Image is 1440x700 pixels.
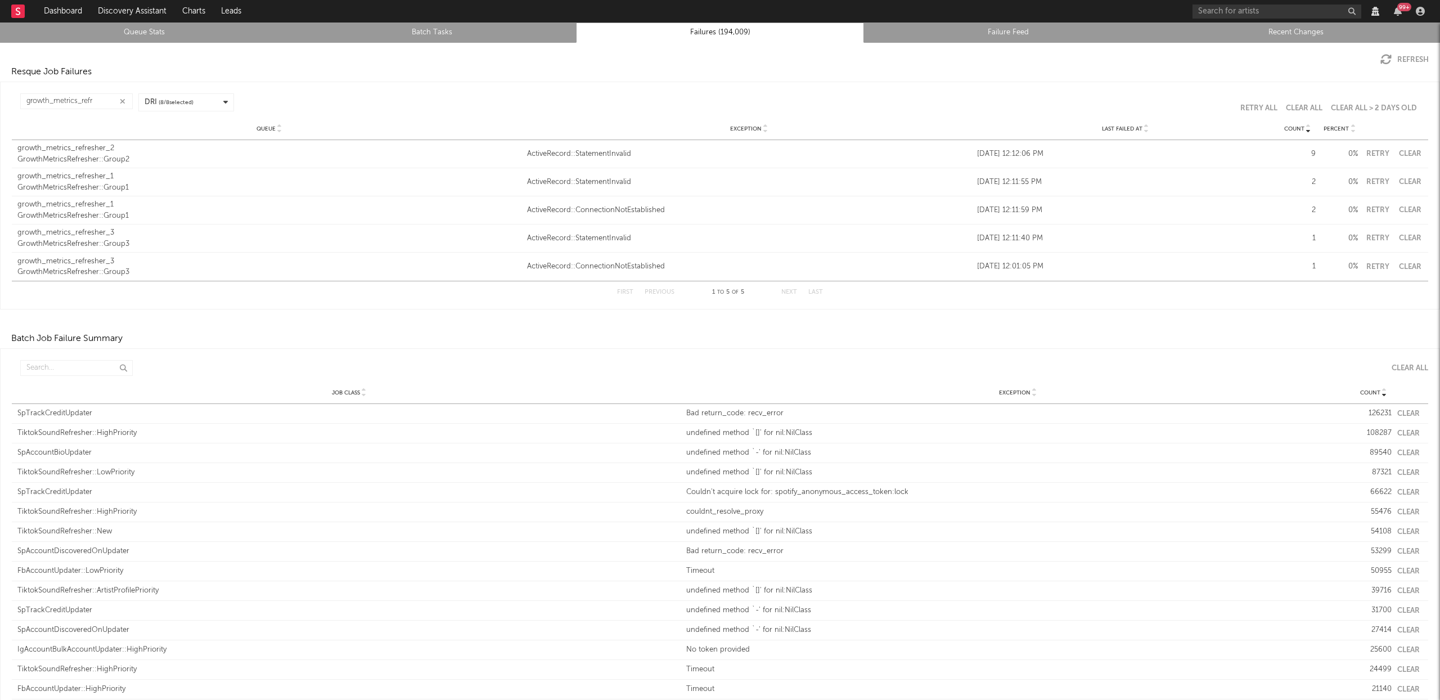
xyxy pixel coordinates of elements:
[686,487,1349,498] div: Couldn't acquire lock for: spotify_anonymous_access_token:lock
[527,205,971,216] a: ActiveRecord::ConnectionNotEstablished
[1397,489,1420,496] button: Clear
[697,286,759,299] div: 1 5 5
[1321,233,1358,244] div: 0 %
[686,447,1349,459] div: undefined method `-' for nil:NilClass
[20,93,133,109] input: Search...
[17,546,681,557] div: SpAccountDiscoveredOnUpdater
[1279,205,1316,216] div: 2
[6,26,282,39] a: Queue Stats
[1321,261,1358,272] div: 0 %
[294,26,570,39] a: Batch Tasks
[1286,105,1322,112] button: Clear All
[1392,365,1428,372] div: Clear All
[686,428,1349,439] div: undefined method `[]' for nil:NilClass
[1321,149,1358,160] div: 0 %
[1331,105,1417,112] button: Clear All > 2 Days Old
[17,408,681,419] div: SpTrackCreditUpdater
[17,487,681,498] div: SpTrackCreditUpdater
[1355,428,1392,439] div: 108287
[17,227,521,249] a: growth_metrics_refresher_3GrowthMetricsRefresher::Group3
[17,684,681,695] div: FbAccountUpdater::HighPriority
[686,467,1349,478] div: undefined method `[]' for nil:NilClass
[732,290,739,295] span: of
[1383,365,1428,372] button: Clear All
[1397,627,1420,634] button: Clear
[1363,150,1392,158] button: Retry
[17,227,521,239] div: growth_metrics_refresher_3
[1284,125,1304,132] span: Count
[17,143,521,154] div: growth_metrics_refresher_2
[1397,607,1420,614] button: Clear
[17,182,521,194] div: GrowthMetricsRefresher::Group1
[808,289,823,295] button: Last
[17,171,521,193] a: growth_metrics_refresher_1GrowthMetricsRefresher::Group1
[717,290,724,295] span: to
[977,149,1273,160] div: [DATE] 12:12:06 PM
[1102,125,1142,132] span: Last Failed At
[527,261,971,272] a: ActiveRecord::ConnectionNotEstablished
[11,65,92,79] div: Resque Job Failures
[1397,178,1423,186] button: Clear
[17,625,681,636] div: SpAccountDiscoveredOnUpdater
[17,605,681,616] div: SpTrackCreditUpdater
[1355,585,1392,596] div: 39716
[781,289,797,295] button: Next
[686,566,1349,577] div: Timeout
[1240,105,1277,112] button: Retry All
[1363,235,1392,242] button: Retry
[686,585,1349,596] div: undefined method `[]' for nil:NilClass
[1355,526,1392,537] div: 54108
[686,664,1349,675] div: Timeout
[977,233,1273,244] div: [DATE] 12:11:40 PM
[17,428,681,439] div: TiktokSoundRefresher::HighPriority
[527,149,971,160] div: ActiveRecord::StatementInvalid
[159,98,193,107] span: ( 8 / 8 selected)
[1397,587,1420,595] button: Clear
[17,154,521,165] div: GrowthMetricsRefresher::Group2
[17,199,521,221] a: growth_metrics_refresher_1GrowthMetricsRefresher::Group1
[1397,207,1423,214] button: Clear
[1397,235,1423,242] button: Clear
[1355,644,1392,656] div: 25600
[17,664,681,675] div: TiktokSoundRefresher::HighPriority
[1397,548,1420,555] button: Clear
[17,506,681,518] div: TiktokSoundRefresher::HighPriority
[256,125,276,132] span: Queue
[527,177,971,188] a: ActiveRecord::StatementInvalid
[1360,389,1380,396] span: Count
[17,267,521,278] div: GrowthMetricsRefresher::Group3
[686,506,1349,518] div: couldnt_resolve_proxy
[20,360,133,376] input: Search...
[1279,233,1316,244] div: 1
[1355,546,1392,557] div: 53299
[1321,205,1358,216] div: 0 %
[527,233,971,244] a: ActiveRecord::StatementInvalid
[1397,150,1423,158] button: Clear
[870,26,1146,39] a: Failure Feed
[1397,686,1420,693] button: Clear
[686,625,1349,636] div: undefined method `-' for nil:NilClass
[1397,568,1420,575] button: Clear
[1192,5,1361,19] input: Search for artists
[17,199,521,210] div: growth_metrics_refresher_1
[1324,125,1349,132] span: Percent
[17,644,681,656] div: IgAccountBulkAccountUpdater::HighPriority
[1397,3,1411,11] div: 99 +
[1355,467,1392,478] div: 87321
[11,332,123,345] div: Batch Job Failure Summary
[1355,487,1392,498] div: 66622
[686,644,1349,656] div: No token provided
[1355,664,1392,675] div: 24499
[686,526,1349,537] div: undefined method `[]' for nil:NilClass
[686,546,1349,557] div: Bad return_code: recv_error
[1397,509,1420,516] button: Clear
[1279,149,1316,160] div: 9
[17,447,681,459] div: SpAccountBioUpdater
[1355,684,1392,695] div: 21140
[17,566,681,577] div: FbAccountUpdater::LowPriority
[1397,263,1423,271] button: Clear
